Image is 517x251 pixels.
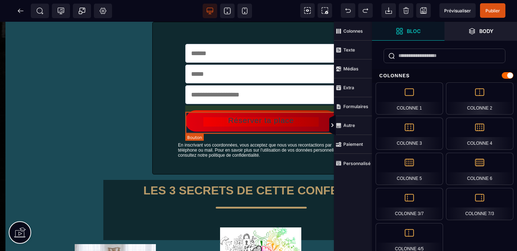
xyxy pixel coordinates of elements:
div: Colonne 1 [376,82,443,115]
span: Capture d'écran [318,3,332,18]
span: Rétablir [358,3,373,18]
strong: Médias [343,66,359,71]
button: Réserver ta place [185,89,337,110]
span: Voir les composants [300,3,315,18]
strong: Texte [343,47,355,53]
span: Colonnes [334,22,372,41]
strong: Paiement [343,141,363,147]
strong: Extra [343,85,354,90]
span: Tracking [57,7,65,15]
span: Paiement [334,135,372,154]
div: Colonne 3 [376,118,443,150]
span: Prévisualiser [444,8,471,13]
span: Autre [334,116,372,135]
strong: Personnalisé [343,161,371,166]
strong: Autre [343,123,355,128]
span: Afficher les vues [372,115,379,136]
div: Colonne 2 [446,82,513,115]
div: En inscrivant vos coordonnées, vous acceptez que nous vous recontactions par téléphone ou mail. P... [178,121,344,136]
span: Voir tablette [220,4,235,18]
span: Retour [13,4,28,18]
span: Réglages Body [99,7,107,15]
span: Voir bureau [203,4,217,18]
div: Colonne 4 [446,118,513,150]
strong: Body [479,28,493,34]
div: Colonne 7/3 [446,188,513,220]
span: Code de suivi [52,4,70,18]
span: Aperçu [439,3,476,18]
span: Publier [485,8,500,13]
span: Ouvrir les calques [444,22,517,41]
span: Métadata SEO [31,4,49,18]
div: Colonnes [372,69,517,82]
span: Favicon [94,4,112,18]
div: Colonne 3/7 [376,188,443,220]
span: Médias [334,59,372,78]
span: Voir mobile [237,4,252,18]
span: Enregistrer le contenu [480,3,505,18]
span: Formulaires [334,97,372,116]
span: Défaire [341,3,355,18]
strong: Bloc [407,28,421,34]
span: Personnalisé [334,154,372,173]
div: Colonne 6 [446,153,513,185]
span: Extra [334,78,372,97]
span: Ouvrir les blocs [372,22,444,41]
span: Importer [381,3,396,18]
span: SEO [36,7,44,15]
span: Texte [334,41,372,59]
span: Créer une alerte modale [73,4,91,18]
strong: Formulaires [343,104,368,109]
strong: Colonnes [343,28,363,34]
span: Enregistrer [416,3,431,18]
h1: LES 3 SECRETS DE CETTE CONFERENCE [109,158,413,179]
span: Nettoyage [399,3,413,18]
span: Popup [78,7,86,15]
div: Colonne 5 [376,153,443,185]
